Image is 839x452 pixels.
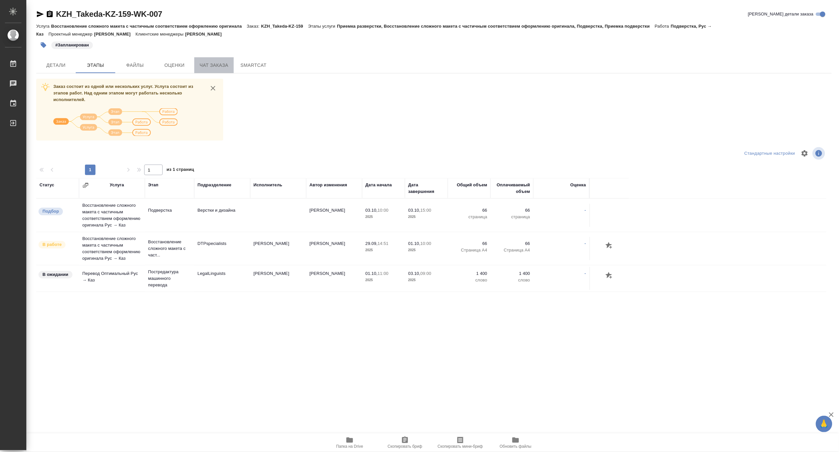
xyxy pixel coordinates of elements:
p: Приемка разверстки, Восстановление сложного макета с частичным соответствием оформлению оригинала... [337,24,655,29]
span: Настроить таблицу [797,146,813,161]
p: #Запланирован [55,42,89,48]
button: Добавить оценку [604,270,615,281]
p: 03.10, [365,208,378,213]
p: Страница А4 [494,247,530,253]
p: Страница А4 [451,247,487,253]
p: Клиентские менеджеры [136,32,185,37]
p: 10:00 [420,241,431,246]
span: SmartCat [238,61,269,69]
p: KZH_Takeda-KZ-159 [261,24,308,29]
button: Добавить оценку [604,240,615,252]
p: страница [494,214,530,220]
p: 14:51 [378,241,389,246]
div: Услуга [110,182,124,188]
p: 2025 [408,214,445,220]
p: 03.10, [408,208,420,213]
p: 66 [494,240,530,247]
p: 01.10, [408,241,420,246]
a: - [585,271,586,276]
p: 66 [451,207,487,214]
p: 03.10, [408,271,420,276]
div: Дата завершения [408,182,445,195]
p: 2025 [365,247,402,253]
span: Заказ состоит из одной или нескольких услуг. Услуга состоит из этапов работ. Над одним этапом мог... [53,84,193,102]
p: слово [494,277,530,283]
p: 2025 [365,277,402,283]
span: Этапы [80,61,111,69]
button: Добавить тэг [36,38,51,52]
p: В работе [42,241,62,248]
div: split button [743,148,797,159]
td: [PERSON_NAME] [250,267,306,290]
p: В ожидании [42,271,68,278]
div: Оценка [570,182,586,188]
p: Восстановление сложного макета с част... [148,239,191,258]
p: 2025 [408,247,445,253]
span: Файлы [119,61,151,69]
p: Услуга [36,24,51,29]
p: слово [451,277,487,283]
p: Восстановление сложного макета с частичным соответствием оформлению оригинала [51,24,247,29]
button: 🙏 [816,416,832,432]
a: - [585,241,586,246]
div: Подразделение [198,182,231,188]
p: Работа [655,24,671,29]
td: Восстановление сложного макета с частичным соответствием оформлению оригинала Рус → Каз [79,199,145,232]
a: - [585,208,586,213]
td: Перевод Оптимальный Рус → Каз [79,267,145,290]
p: 11:00 [378,271,389,276]
p: Проектный менеджер [48,32,94,37]
p: 66 [494,207,530,214]
span: Посмотреть информацию [813,147,826,160]
span: Запланирован [51,42,94,47]
td: LegalLinguists [194,267,250,290]
p: 15:00 [420,208,431,213]
span: Чат заказа [198,61,230,69]
div: Автор изменения [310,182,347,188]
p: [PERSON_NAME] [94,32,136,37]
p: 29.09, [365,241,378,246]
p: Подбор [42,208,59,215]
button: Скопировать ссылку для ЯМессенджера [36,10,44,18]
span: [PERSON_NAME] детали заказа [748,11,814,17]
span: Оценки [159,61,190,69]
td: [PERSON_NAME] [306,237,362,260]
p: 66 [451,240,487,247]
p: 2025 [365,214,402,220]
span: 🙏 [819,417,830,431]
p: 10:00 [378,208,389,213]
button: Скопировать ссылку [46,10,54,18]
div: Статус [40,182,54,188]
p: Постредактура машинного перевода [148,269,191,288]
div: Общий объем [457,182,487,188]
p: Заказ: [247,24,261,29]
td: Восстановление сложного макета с частичным соответствием оформлению оригинала Рус → Каз [79,232,145,265]
div: Исполнитель [254,182,283,188]
p: [PERSON_NAME] [185,32,227,37]
td: [PERSON_NAME] [306,267,362,290]
button: close [208,83,218,93]
p: 09:00 [420,271,431,276]
td: [PERSON_NAME] [306,204,362,227]
td: Верстки и дизайна [194,204,250,227]
td: [PERSON_NAME] [250,237,306,260]
a: KZH_Takeda-KZ-159-WK-007 [56,10,162,18]
div: Оплачиваемый объем [494,182,530,195]
button: Сгруппировать [82,182,89,189]
span: из 1 страниц [167,166,194,175]
p: 01.10, [365,271,378,276]
p: 1 400 [494,270,530,277]
p: 1 400 [451,270,487,277]
td: DTPspecialists [194,237,250,260]
div: Этап [148,182,158,188]
p: Подверстка [148,207,191,214]
p: 2025 [408,277,445,283]
div: Дата начала [365,182,392,188]
p: Этапы услуги [308,24,337,29]
p: страница [451,214,487,220]
span: Детали [40,61,72,69]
